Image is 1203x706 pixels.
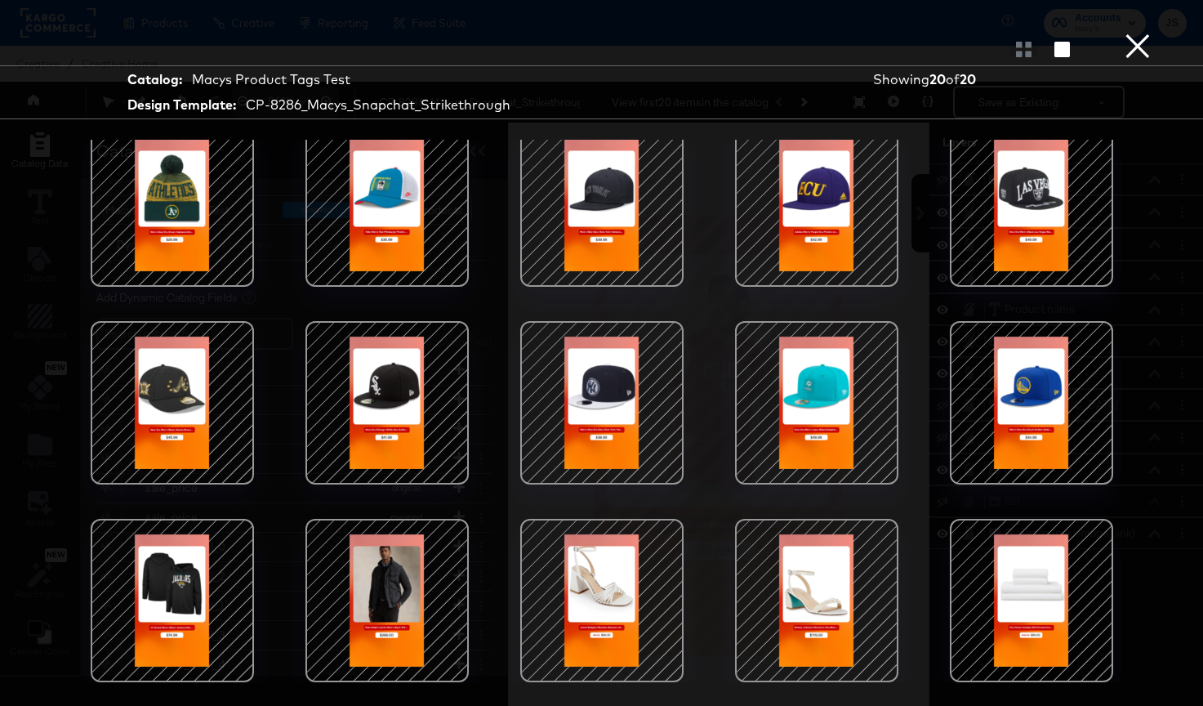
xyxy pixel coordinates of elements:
strong: Design Template: [127,96,236,114]
strong: 20 [960,71,976,87]
strong: Catalog: [127,70,182,89]
strong: 20 [929,71,946,87]
div: Showing of [873,70,1048,89]
div: Macys Product Tags Test [192,70,350,89]
div: CP-8286_Macys_Snapchat_Strikethrough [246,96,510,114]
